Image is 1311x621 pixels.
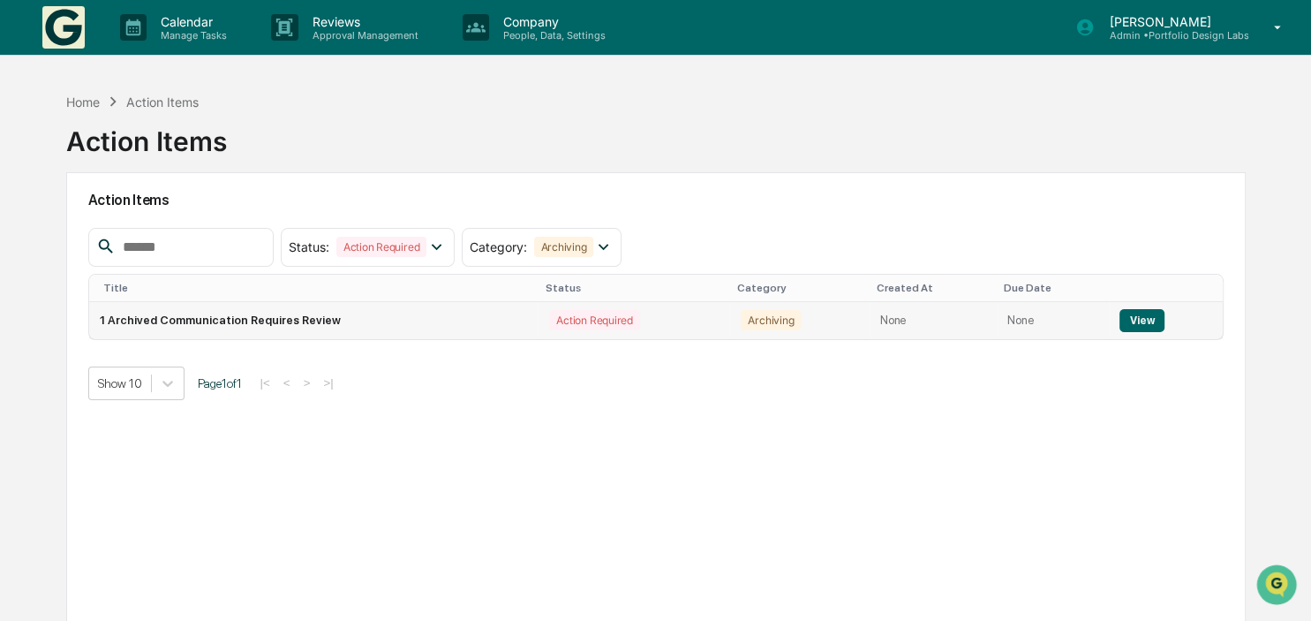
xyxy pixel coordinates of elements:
[103,282,532,294] div: Title
[489,29,614,42] p: People, Data, Settings
[546,282,723,294] div: Status
[1119,309,1164,332] button: View
[278,375,296,390] button: <
[489,14,614,29] p: Company
[1119,314,1164,327] a: View
[298,14,427,29] p: Reviews
[124,299,214,313] a: Powered byPylon
[121,216,226,247] a: 🗄️Attestations
[336,237,426,257] div: Action Required
[176,299,214,313] span: Pylon
[737,282,863,294] div: Category
[1095,14,1248,29] p: [PERSON_NAME]
[18,224,32,239] div: 🖐️
[18,37,321,65] p: How can we help?
[88,192,1224,208] h2: Action Items
[255,375,275,390] button: |<
[35,223,114,240] span: Preclearance
[318,375,338,390] button: >|
[11,216,121,247] a: 🖐️Preclearance
[289,239,329,254] span: Status :
[870,302,997,339] td: None
[18,135,49,167] img: 1746055101610-c473b297-6a78-478c-a979-82029cc54cd1
[66,95,100,110] div: Home
[66,111,227,157] div: Action Items
[741,310,801,330] div: Archiving
[126,95,199,110] div: Action Items
[42,6,85,49] img: logo
[147,29,236,42] p: Manage Tasks
[89,302,539,339] td: 1 Archived Communication Requires Review
[534,237,594,257] div: Archiving
[549,310,639,330] div: Action Required
[300,140,321,162] button: Start new chat
[298,375,316,390] button: >
[1095,29,1248,42] p: Admin • Portfolio Design Labs
[298,29,427,42] p: Approval Management
[60,135,290,153] div: Start new chat
[1004,282,1102,294] div: Due Date
[147,14,236,29] p: Calendar
[35,256,111,274] span: Data Lookup
[128,224,142,239] div: 🗄️
[60,153,223,167] div: We're available if you need us!
[877,282,990,294] div: Created At
[11,249,118,281] a: 🔎Data Lookup
[470,239,527,254] span: Category :
[1254,563,1302,610] iframe: Open customer support
[198,376,242,390] span: Page 1 of 1
[146,223,219,240] span: Attestations
[997,302,1109,339] td: None
[18,258,32,272] div: 🔎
